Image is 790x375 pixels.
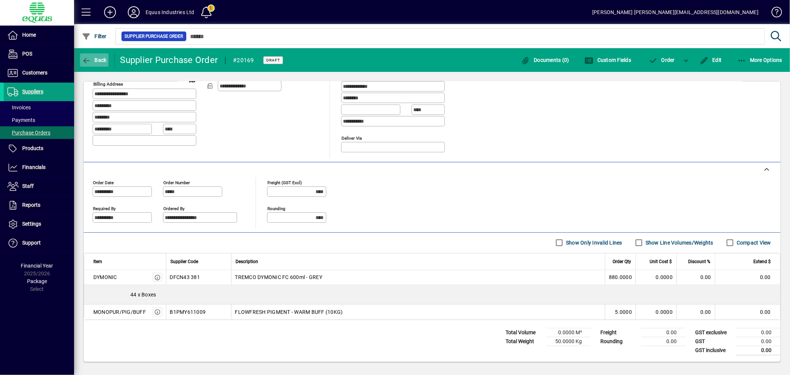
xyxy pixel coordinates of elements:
button: Documents (0) [519,53,571,67]
span: Filter [82,33,107,39]
div: [PERSON_NAME] [PERSON_NAME][EMAIL_ADDRESS][DOMAIN_NAME] [592,6,759,18]
td: 0.00 [676,270,715,285]
span: Staff [22,183,34,189]
td: 880.0000 [605,270,636,285]
mat-label: Required by [93,206,116,211]
div: Equus Industries Ltd [146,6,194,18]
button: More Options [736,53,784,67]
span: Reports [22,202,40,208]
button: Order [645,53,679,67]
mat-label: Order number [163,180,190,185]
span: Settings [22,221,41,227]
td: 0.00 [736,337,780,346]
span: POS [22,51,32,57]
div: DYMONIC [93,273,117,281]
button: Edit [698,53,724,67]
td: Freight [597,328,641,337]
mat-label: Deliver via [341,135,362,140]
td: 0.00 [641,337,686,346]
span: Suppliers [22,89,43,94]
span: Unit Cost $ [650,258,672,266]
td: 0.00 [641,328,686,337]
span: Description [236,258,259,266]
mat-label: Order date [93,180,114,185]
td: GST inclusive [691,346,736,355]
span: Edit [700,57,722,63]
label: Show Line Volumes/Weights [644,239,713,246]
td: Rounding [597,337,641,346]
span: Supplier Code [171,258,199,266]
mat-label: Rounding [267,206,285,211]
span: Custom Fields [585,57,631,63]
label: Show Only Invalid Lines [564,239,622,246]
td: 0.00 [715,305,780,319]
td: DFCN43 381 [166,270,231,285]
a: Settings [4,215,74,233]
span: Customers [22,70,47,76]
td: 0.00 [736,346,780,355]
span: FLOWFRESH PIGMENT - WARM BUFF (10KG) [235,308,343,316]
td: GST exclusive [691,328,736,337]
div: MONOPUR/PIG/BUFF [93,308,146,316]
span: Item [93,258,102,266]
span: Financial Year [21,263,53,269]
a: Purchase Orders [4,126,74,139]
a: Knowledge Base [766,1,781,26]
span: Package [27,278,47,284]
div: Supplier Purchase Order [120,54,218,66]
div: #20169 [233,54,254,66]
span: Extend $ [753,258,771,266]
span: Draft [266,58,280,63]
app-page-header-button: Back [74,53,115,67]
td: Total Volume [502,328,546,337]
button: Custom Fields [583,53,633,67]
div: 44 x Boxes [84,285,780,304]
span: Invoices [7,104,31,110]
span: Financials [22,164,46,170]
a: View on map [186,74,198,86]
span: Order [649,57,675,63]
span: Payments [7,117,35,123]
a: Home [4,26,74,44]
button: Filter [80,30,109,43]
span: TREMCO DYMONIC FC 600ml - GREY [235,273,323,281]
span: Documents (0) [521,57,569,63]
a: Products [4,139,74,158]
td: GST [691,337,736,346]
mat-label: Ordered by [163,206,184,211]
span: Products [22,145,43,151]
button: Add [98,6,122,19]
a: Staff [4,177,74,196]
span: Home [22,32,36,38]
span: Discount % [688,258,710,266]
td: 0.00 [715,270,780,285]
td: 0.00 [676,305,715,319]
a: Financials [4,158,74,177]
td: 0.0000 [636,305,676,319]
a: Customers [4,64,74,82]
td: 0.0000 [636,270,676,285]
mat-label: Freight (GST excl) [267,180,302,185]
td: 50.0000 Kg [546,337,591,346]
td: B1PMY611009 [166,305,231,319]
a: Payments [4,114,74,126]
td: 5.0000 [605,305,636,319]
a: POS [4,45,74,63]
span: Back [82,57,107,63]
span: Supplier Purchase Order [124,33,183,40]
td: 0.00 [736,328,780,337]
span: Order Qty [613,258,631,266]
button: Back [80,53,109,67]
td: 0.0000 M³ [546,328,591,337]
a: Reports [4,196,74,215]
a: Invoices [4,101,74,114]
span: More Options [737,57,783,63]
span: Support [22,240,41,246]
button: Profile [122,6,146,19]
label: Compact View [735,239,771,246]
a: Support [4,234,74,252]
span: Purchase Orders [7,130,50,136]
td: Total Weight [502,337,546,346]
